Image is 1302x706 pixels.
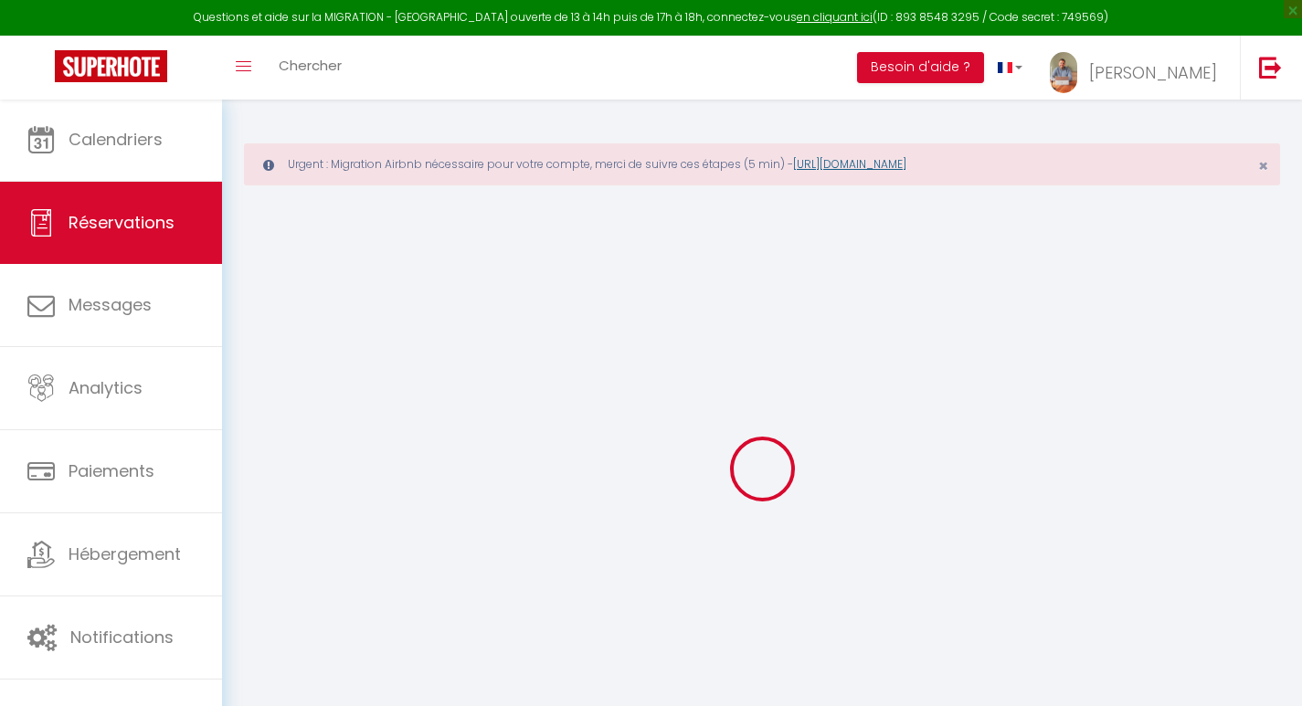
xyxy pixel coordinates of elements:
[70,626,174,648] span: Notifications
[69,459,154,482] span: Paiements
[69,543,181,565] span: Hébergement
[69,293,152,316] span: Messages
[265,36,355,100] a: Chercher
[69,211,175,234] span: Réservations
[857,52,984,83] button: Besoin d'aide ?
[1258,154,1268,177] span: ×
[69,376,143,399] span: Analytics
[69,128,163,151] span: Calendriers
[797,9,873,25] a: en cliquant ici
[1089,61,1217,84] span: [PERSON_NAME]
[1259,56,1282,79] img: logout
[1258,158,1268,174] button: Close
[15,7,69,62] button: Open LiveChat chat widget
[55,50,167,82] img: Super Booking
[793,156,906,172] a: [URL][DOMAIN_NAME]
[1050,52,1077,93] img: ...
[1036,36,1240,100] a: ... [PERSON_NAME]
[244,143,1280,185] div: Urgent : Migration Airbnb nécessaire pour votre compte, merci de suivre ces étapes (5 min) -
[279,56,342,75] span: Chercher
